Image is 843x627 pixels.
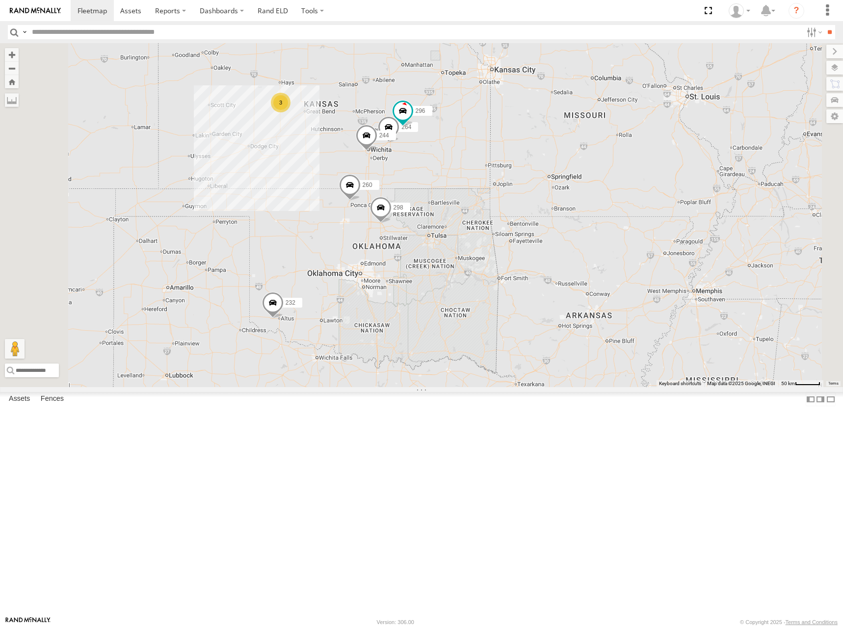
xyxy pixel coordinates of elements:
[725,3,754,18] div: Shane Miller
[5,93,19,107] label: Measure
[5,48,19,61] button: Zoom in
[4,392,35,406] label: Assets
[5,339,25,359] button: Drag Pegman onto the map to open Street View
[21,25,28,39] label: Search Query
[803,25,824,39] label: Search Filter Options
[786,619,838,625] a: Terms and Conditions
[707,381,775,386] span: Map data ©2025 Google, INEGI
[401,123,411,130] span: 264
[740,619,838,625] div: © Copyright 2025 -
[826,109,843,123] label: Map Settings
[394,204,403,210] span: 298
[826,392,836,406] label: Hide Summary Table
[36,392,69,406] label: Fences
[5,617,51,627] a: Visit our Website
[10,7,61,14] img: rand-logo.svg
[5,61,19,75] button: Zoom out
[416,107,425,114] span: 296
[379,132,389,139] span: 244
[781,381,795,386] span: 50 km
[828,381,839,385] a: Terms
[806,392,816,406] label: Dock Summary Table to the Left
[789,3,804,19] i: ?
[778,380,823,387] button: Map Scale: 50 km per 48 pixels
[286,299,295,306] span: 232
[377,619,414,625] div: Version: 306.00
[363,182,372,188] span: 260
[659,380,701,387] button: Keyboard shortcuts
[816,392,825,406] label: Dock Summary Table to the Right
[271,93,290,112] div: 3
[5,75,19,88] button: Zoom Home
